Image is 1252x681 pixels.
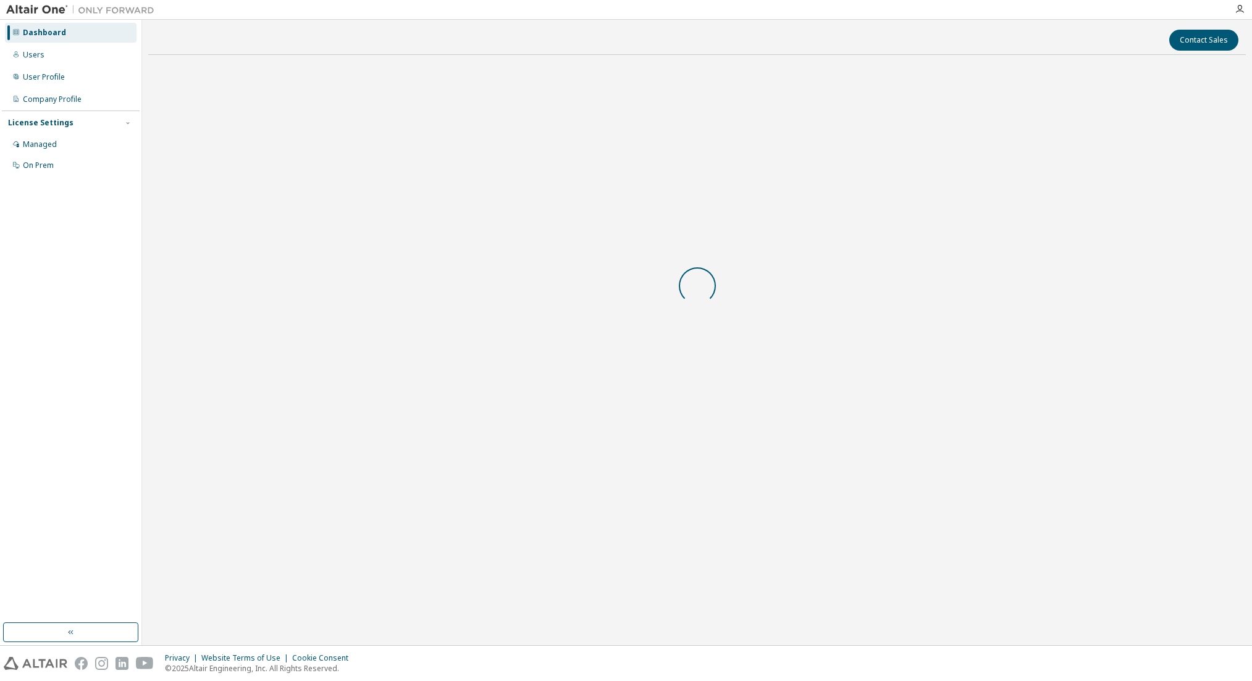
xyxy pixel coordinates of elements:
div: Cookie Consent [292,653,356,663]
img: linkedin.svg [116,657,128,670]
div: User Profile [23,72,65,82]
img: instagram.svg [95,657,108,670]
img: altair_logo.svg [4,657,67,670]
button: Contact Sales [1169,30,1238,51]
div: Company Profile [23,94,82,104]
p: © 2025 Altair Engineering, Inc. All Rights Reserved. [165,663,356,674]
img: Altair One [6,4,161,16]
div: On Prem [23,161,54,170]
div: License Settings [8,118,74,128]
img: facebook.svg [75,657,88,670]
div: Privacy [165,653,201,663]
div: Managed [23,140,57,149]
div: Website Terms of Use [201,653,292,663]
img: youtube.svg [136,657,154,670]
div: Users [23,50,44,60]
div: Dashboard [23,28,66,38]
